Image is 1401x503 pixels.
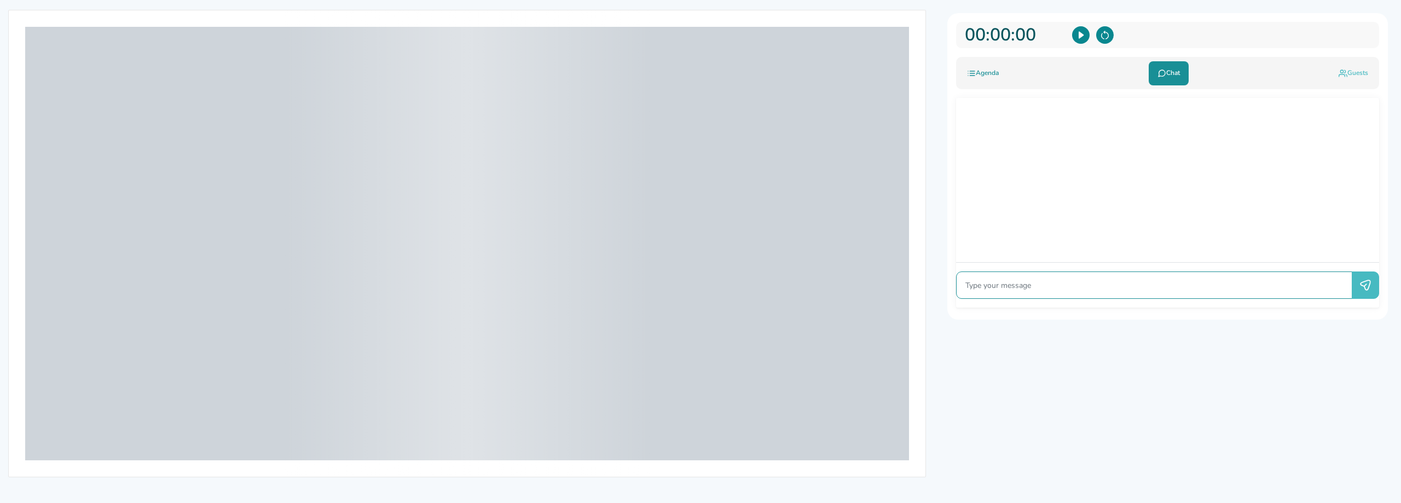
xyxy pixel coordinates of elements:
[1330,61,1377,85] a: Guests
[958,61,1008,85] a: Agenda
[1359,279,1372,292] img: send.svg
[1149,61,1189,85] a: Chat
[1096,26,1114,44] img: restart_timer.svg
[965,22,1036,48] div: 00:00:00
[956,271,1352,299] input: Type your message
[1072,26,1090,44] img: resume_timer.svg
